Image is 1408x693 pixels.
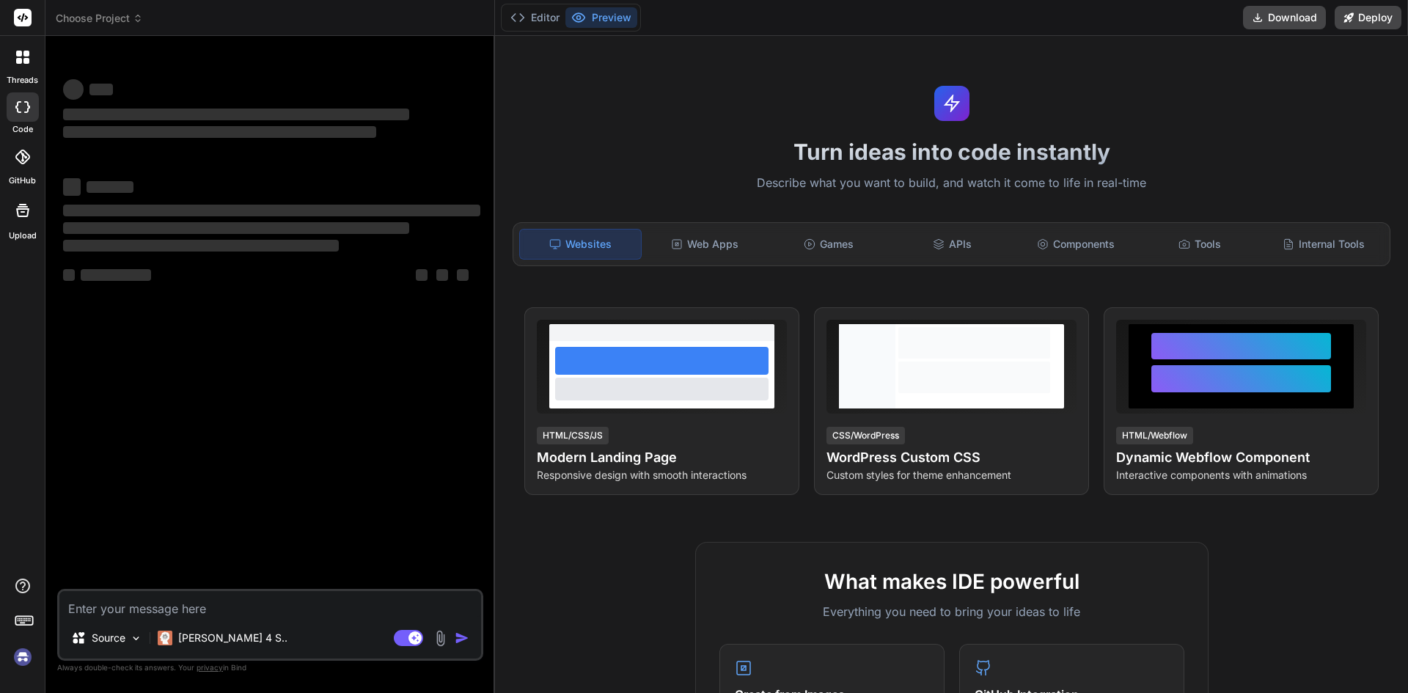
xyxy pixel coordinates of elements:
img: Pick Models [130,632,142,645]
span: ‌ [457,269,469,281]
span: ‌ [63,240,339,252]
h4: Modern Landing Page [537,447,787,468]
p: Everything you need to bring your ideas to life [719,603,1184,620]
span: ‌ [436,269,448,281]
img: signin [10,645,35,670]
span: ‌ [87,181,133,193]
img: Claude 4 Sonnet [158,631,172,645]
span: ‌ [63,109,409,120]
img: attachment [432,630,449,647]
span: ‌ [63,205,480,216]
span: ‌ [81,269,151,281]
span: privacy [197,663,223,672]
button: Preview [565,7,637,28]
div: Websites [519,229,642,260]
button: Deploy [1335,6,1401,29]
h1: Turn ideas into code instantly [504,139,1399,165]
p: [PERSON_NAME] 4 S.. [178,631,287,645]
p: Source [92,631,125,645]
p: Responsive design with smooth interactions [537,468,787,483]
p: Always double-check its answers. Your in Bind [57,661,483,675]
label: Upload [9,230,37,242]
p: Describe what you want to build, and watch it come to life in real-time [504,174,1399,193]
div: Internal Tools [1263,229,1384,260]
span: Choose Project [56,11,143,26]
label: code [12,123,33,136]
div: HTML/CSS/JS [537,427,609,444]
h2: What makes IDE powerful [719,566,1184,597]
div: Games [769,229,890,260]
span: ‌ [63,178,81,196]
h4: Dynamic Webflow Component [1116,447,1366,468]
span: ‌ [89,84,113,95]
div: HTML/Webflow [1116,427,1193,444]
span: ‌ [63,126,376,138]
div: Components [1016,229,1137,260]
span: ‌ [63,79,84,100]
p: Custom styles for theme enhancement [826,468,1077,483]
div: Web Apps [645,229,766,260]
label: GitHub [9,175,36,187]
div: APIs [892,229,1013,260]
img: icon [455,631,469,645]
span: ‌ [416,269,428,281]
h4: WordPress Custom CSS [826,447,1077,468]
span: ‌ [63,222,409,234]
label: threads [7,74,38,87]
span: ‌ [63,269,75,281]
button: Editor [505,7,565,28]
div: Tools [1140,229,1261,260]
button: Download [1243,6,1326,29]
p: Interactive components with animations [1116,468,1366,483]
div: CSS/WordPress [826,427,905,444]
